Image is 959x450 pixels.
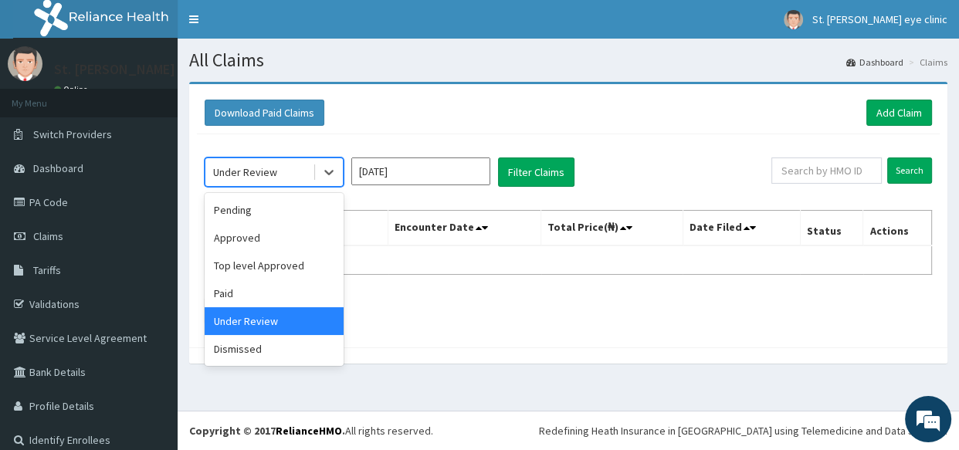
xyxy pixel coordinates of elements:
div: Under Review [213,164,277,180]
img: User Image [8,46,42,81]
footer: All rights reserved. [178,411,959,450]
div: Pending [205,196,344,224]
div: Top level Approved [205,252,344,279]
h1: All Claims [189,50,947,70]
div: Dismissed [205,335,344,363]
span: Tariffs [33,263,61,277]
span: We're online! [90,130,213,286]
span: Switch Providers [33,127,112,141]
strong: Copyright © 2017 . [189,424,345,438]
th: Actions [863,211,932,246]
li: Claims [905,56,947,69]
img: d_794563401_company_1708531726252_794563401 [29,77,63,116]
div: Chat with us now [80,86,259,107]
a: Add Claim [866,100,932,126]
button: Download Paid Claims [205,100,324,126]
input: Search [887,157,932,184]
a: RelianceHMO [276,424,342,438]
a: Online [54,84,91,95]
img: User Image [784,10,803,29]
button: Filter Claims [498,157,574,187]
span: St. [PERSON_NAME] eye clinic [812,12,947,26]
div: Approved [205,224,344,252]
div: Redefining Heath Insurance in [GEOGRAPHIC_DATA] using Telemedicine and Data Science! [539,423,947,438]
p: St. [PERSON_NAME] eye clinic [54,63,236,76]
th: Status [800,211,863,246]
span: Claims [33,229,63,243]
div: Minimize live chat window [253,8,290,45]
th: Date Filed [683,211,800,246]
input: Select Month and Year [351,157,490,185]
span: Dashboard [33,161,83,175]
textarea: Type your message and hit 'Enter' [8,293,294,347]
div: Paid [205,279,344,307]
th: Total Price(₦) [541,211,683,246]
div: Under Review [205,307,344,335]
input: Search by HMO ID [771,157,882,184]
a: Dashboard [846,56,903,69]
th: Encounter Date [388,211,541,246]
